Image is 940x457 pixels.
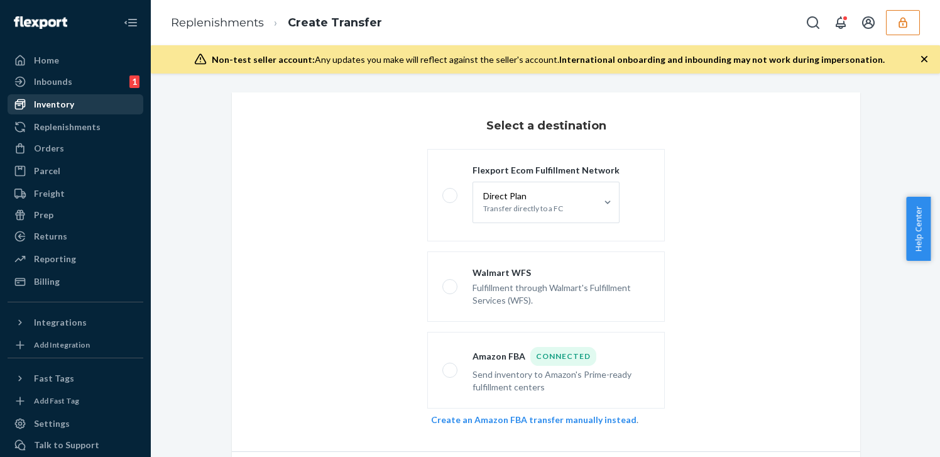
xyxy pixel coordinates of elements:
[288,16,382,30] a: Create Transfer
[212,53,885,66] div: Any updates you make will reflect against the seller's account.
[8,249,143,269] a: Reporting
[473,164,620,177] div: Flexport Ecom Fulfillment Network
[8,414,143,434] a: Settings
[431,414,637,425] a: Create an Amazon FBA transfer manually instead
[8,272,143,292] a: Billing
[530,347,596,366] div: Connected
[473,279,650,307] div: Fulfillment through Walmart's Fulfillment Services (WFS).
[431,414,661,426] div: .
[14,16,67,29] img: Flexport logo
[34,142,64,155] div: Orders
[559,54,885,65] span: International onboarding and inbounding may not work during impersonation.
[856,10,881,35] button: Open account menu
[483,202,563,215] p: Transfer directly to a FC
[473,366,650,394] div: Send inventory to Amazon's Prime-ready fulfillment centers
[34,439,99,451] div: Talk to Support
[34,253,76,265] div: Reporting
[828,10,853,35] button: Open notifications
[34,98,74,111] div: Inventory
[212,54,315,65] span: Non-test seller account:
[486,118,606,134] h3: Select a destination
[906,197,931,261] button: Help Center
[34,339,90,350] div: Add Integration
[801,10,826,35] button: Open Search Box
[473,347,650,366] div: Amazon FBA
[8,312,143,333] button: Integrations
[8,368,143,388] button: Fast Tags
[171,16,264,30] a: Replenishments
[34,417,70,430] div: Settings
[34,316,87,329] div: Integrations
[34,165,60,177] div: Parcel
[34,372,74,385] div: Fast Tags
[34,230,67,243] div: Returns
[473,267,650,279] div: Walmart WFS
[34,75,72,88] div: Inbounds
[8,205,143,225] a: Prep
[8,138,143,158] a: Orders
[8,435,143,455] a: Talk to Support
[8,184,143,204] a: Freight
[8,161,143,181] a: Parcel
[34,187,65,200] div: Freight
[8,50,143,70] a: Home
[8,226,143,246] a: Returns
[8,338,143,353] a: Add Integration
[129,75,139,88] div: 1
[8,117,143,137] a: Replenishments
[8,394,143,409] a: Add Fast Tag
[8,94,143,114] a: Inventory
[34,395,79,406] div: Add Fast Tag
[483,190,563,202] p: Direct Plan
[34,275,60,288] div: Billing
[34,121,101,133] div: Replenishments
[34,209,53,221] div: Prep
[118,10,143,35] button: Close Navigation
[8,72,143,92] a: Inbounds1
[34,54,59,67] div: Home
[161,4,392,41] ol: breadcrumbs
